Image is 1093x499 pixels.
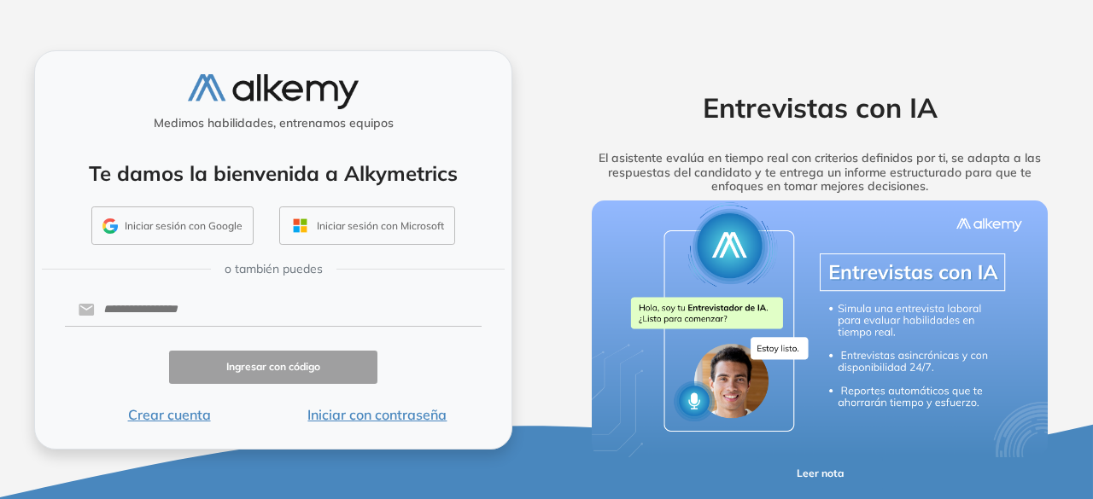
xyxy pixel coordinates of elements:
button: Iniciar sesión con Google [91,206,254,246]
h5: El asistente evalúa en tiempo real con criterios definidos por ti, se adapta a las respuestas del... [566,151,1073,194]
img: GMAIL_ICON [102,218,118,234]
button: Iniciar con contraseña [273,404,482,425]
h2: Entrevistas con IA [566,91,1073,124]
img: OUTLOOK_ICON [290,216,310,235]
span: o también puedes [225,260,323,278]
button: Iniciar sesión con Microsoft [279,206,455,246]
button: Crear cuenta [65,404,273,425]
h4: Te damos la bienvenida a Alkymetrics [57,161,489,186]
img: img-more-info [592,200,1049,457]
button: Leer nota [757,457,884,490]
button: Ingresar con código [169,351,377,384]
h5: Medimos habilidades, entrenamos equipos [42,116,505,131]
img: logo-alkemy [188,74,359,109]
